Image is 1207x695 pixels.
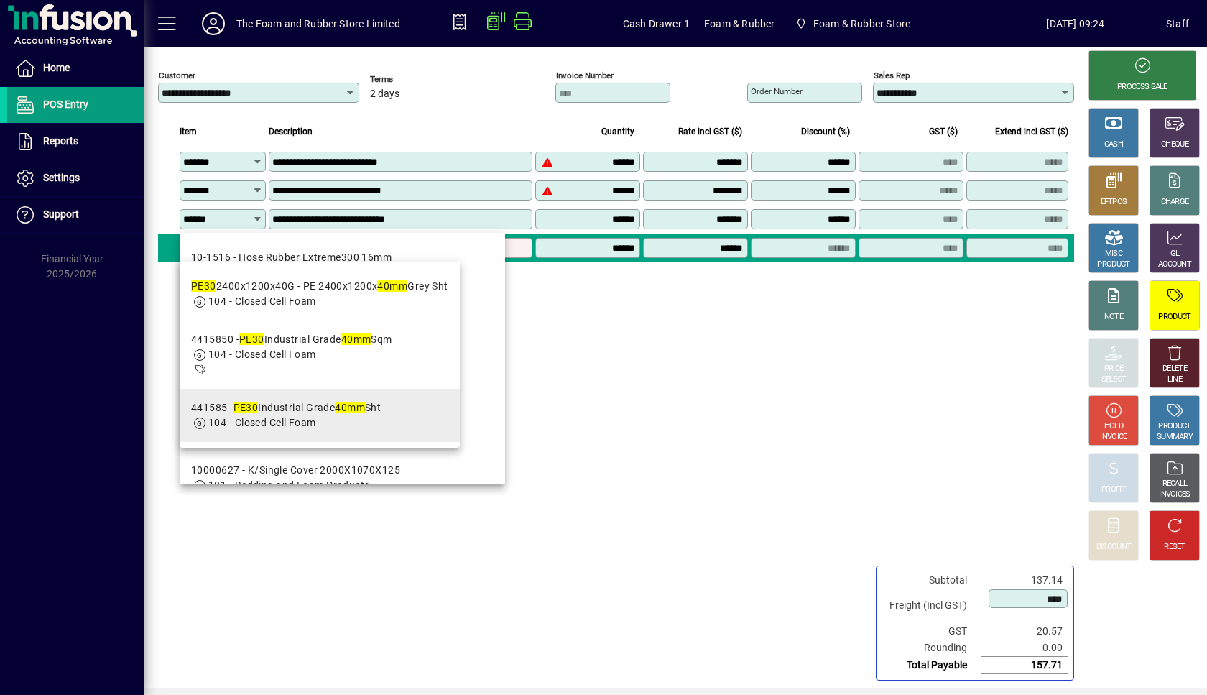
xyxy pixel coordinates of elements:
[981,572,1068,589] td: 137.14
[1100,432,1127,443] div: INVOICE
[236,12,400,35] div: The Foam and Rubber Store Limited
[180,124,197,139] span: Item
[1158,312,1190,323] div: PRODUCT
[1158,421,1190,432] div: PRODUCT
[1104,312,1123,323] div: NOTE
[208,295,316,307] span: 104 - Closed Cell Foam
[1101,374,1127,385] div: SELECT
[1161,139,1188,150] div: CHEQUE
[208,479,370,491] span: 101 - Bedding and Foam Products
[981,657,1068,674] td: 157.71
[1096,542,1131,553] div: DISCOUNT
[623,12,690,35] span: Cash Drawer 1
[7,160,144,196] a: Settings
[704,12,774,35] span: Foam & Rubber
[191,279,448,294] div: 2400x1200x40G - PE 2400x1200x Grey Sht
[7,50,144,86] a: Home
[1101,484,1126,495] div: PROFIT
[180,239,505,292] mat-option: 10-1516 - Hose Rubber Extreme300 16mm
[801,124,850,139] span: Discount (%)
[1164,542,1185,553] div: RESET
[981,640,1068,657] td: 0.00
[7,124,144,160] a: Reports
[43,98,88,110] span: POS Entry
[191,280,216,292] em: PE30
[1104,364,1124,374] div: PRICE
[1166,12,1189,35] div: Staff
[882,640,981,657] td: Rounding
[882,589,981,623] td: Freight (Incl GST)
[882,657,981,674] td: Total Payable
[678,124,742,139] span: Rate incl GST ($)
[1162,364,1187,374] div: DELETE
[43,208,79,220] span: Support
[1104,421,1123,432] div: HOLD
[985,12,1166,35] span: [DATE] 09:24
[929,124,958,139] span: GST ($)
[43,135,78,147] span: Reports
[180,321,460,389] mat-option: 4415850 - PE30 Industrial Grade 40mm Sqm
[882,623,981,640] td: GST
[1104,139,1123,150] div: CASH
[180,451,505,505] mat-option: 10000627 - K/Single Cover 2000X1070X125
[159,70,195,80] mat-label: Customer
[370,75,456,84] span: Terms
[556,70,614,80] mat-label: Invoice number
[43,172,80,183] span: Settings
[180,389,460,442] mat-option: 441585 - PE30 Industrial Grade 40mm Sht
[789,11,916,37] span: Foam & Rubber Store
[191,250,392,265] div: 10-1516 - Hose Rubber Extreme300 16mm
[1170,249,1180,259] div: GL
[370,88,399,100] span: 2 days
[269,124,313,139] span: Description
[601,124,634,139] span: Quantity
[233,402,259,413] em: PE30
[191,463,400,478] div: 10000627 - K/Single Cover 2000X1070X125
[751,86,803,96] mat-label: Order number
[208,349,316,360] span: 104 - Closed Cell Foam
[1105,249,1122,259] div: MISC
[190,11,236,37] button: Profile
[43,62,70,73] span: Home
[882,572,981,589] td: Subtotal
[1097,259,1129,270] div: PRODUCT
[377,280,407,292] em: 40mm
[1159,489,1190,500] div: INVOICES
[995,124,1068,139] span: Extend incl GST ($)
[191,332,392,347] div: 4415850 - Industrial Grade Sqm
[813,12,910,35] span: Foam & Rubber Store
[239,333,264,345] em: PE30
[1117,82,1167,93] div: PROCESS SALE
[1161,197,1189,208] div: CHARGE
[874,70,910,80] mat-label: Sales rep
[208,417,316,428] span: 104 - Closed Cell Foam
[981,623,1068,640] td: 20.57
[191,400,381,415] div: 441585 - Industrial Grade Sht
[1157,432,1193,443] div: SUMMARY
[335,402,365,413] em: 40mm
[7,197,144,233] a: Support
[180,267,460,321] mat-option: PE302400x1200x40G - PE 2400x1200x40mm Grey Sht
[341,333,371,345] em: 40mm
[1158,259,1191,270] div: ACCOUNT
[1162,479,1188,489] div: RECALL
[1101,197,1127,208] div: EFTPOS
[1167,374,1182,385] div: LINE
